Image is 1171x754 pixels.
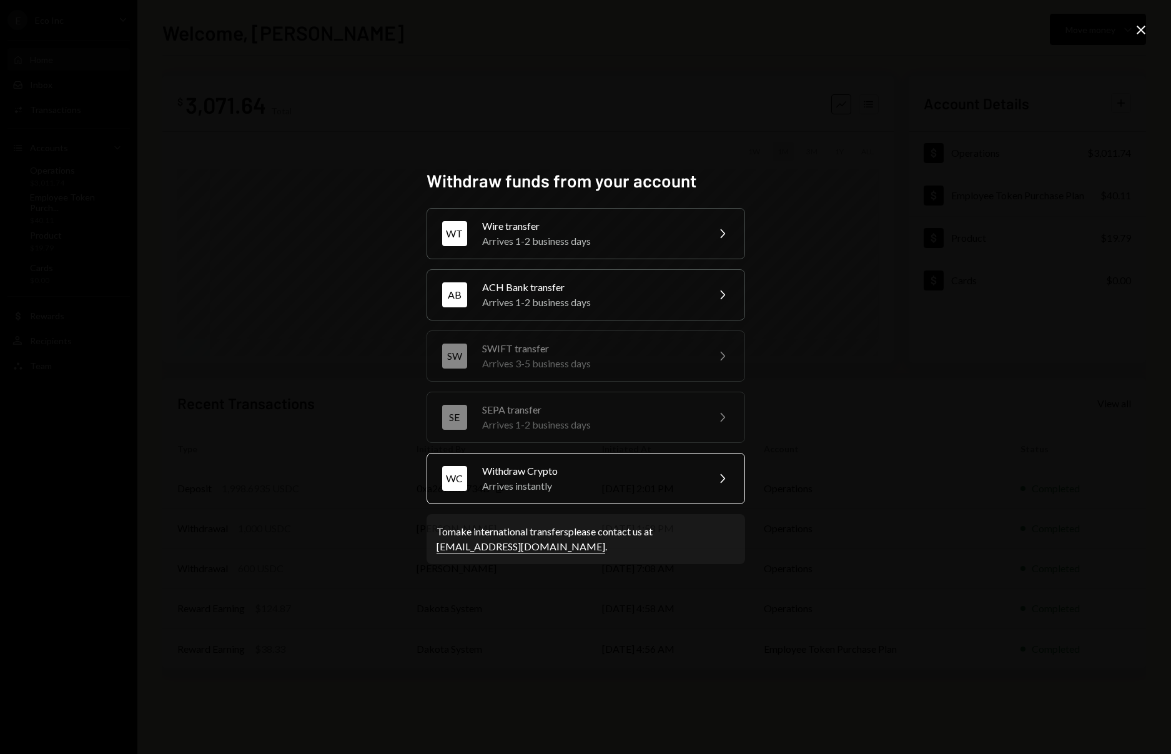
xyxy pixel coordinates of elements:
[482,356,699,371] div: Arrives 3-5 business days
[442,344,467,369] div: SW
[427,169,745,193] h2: Withdraw funds from your account
[482,280,699,295] div: ACH Bank transfer
[482,402,699,417] div: SEPA transfer
[437,524,735,554] div: To make international transfers please contact us at .
[427,330,745,382] button: SWSWIFT transferArrives 3-5 business days
[442,221,467,246] div: WT
[482,464,699,479] div: Withdraw Crypto
[437,540,605,553] a: [EMAIL_ADDRESS][DOMAIN_NAME]
[427,208,745,259] button: WTWire transferArrives 1-2 business days
[427,392,745,443] button: SESEPA transferArrives 1-2 business days
[427,269,745,320] button: ABACH Bank transferArrives 1-2 business days
[442,405,467,430] div: SE
[482,479,699,494] div: Arrives instantly
[482,417,699,432] div: Arrives 1-2 business days
[482,295,699,310] div: Arrives 1-2 business days
[427,453,745,504] button: WCWithdraw CryptoArrives instantly
[442,466,467,491] div: WC
[482,234,699,249] div: Arrives 1-2 business days
[442,282,467,307] div: AB
[482,219,699,234] div: Wire transfer
[482,341,699,356] div: SWIFT transfer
